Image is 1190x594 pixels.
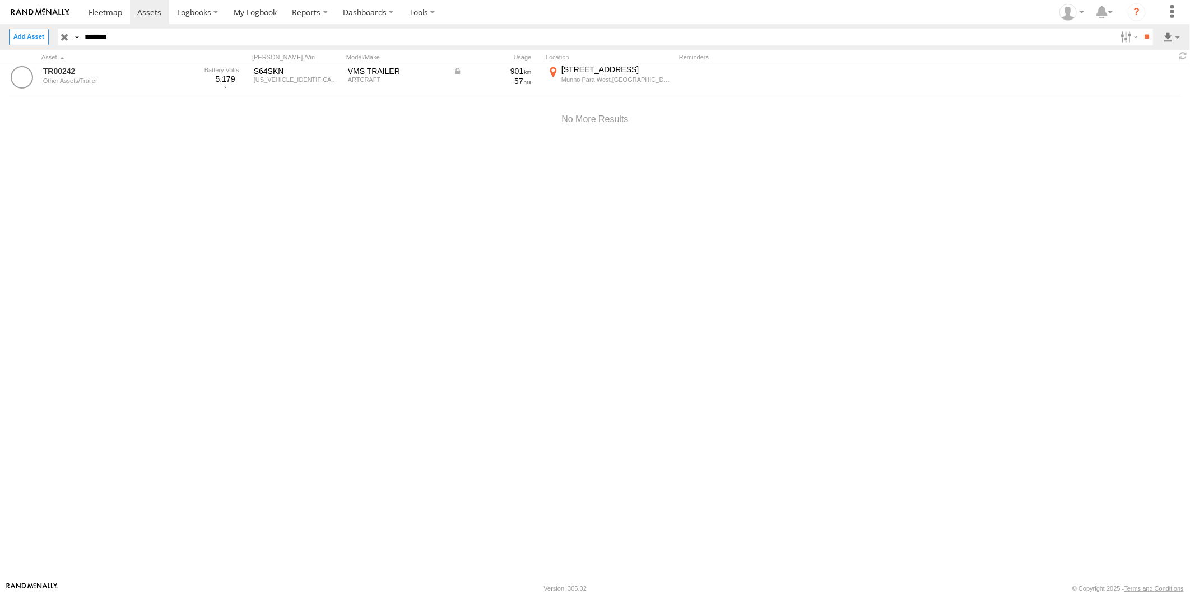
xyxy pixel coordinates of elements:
div: undefined [43,77,197,84]
div: 57 [453,76,532,86]
label: Click to View Current Location [546,64,675,95]
div: Version: 305.02 [544,585,587,592]
div: [PERSON_NAME]./Vin [252,53,342,61]
a: TR00242 [43,66,197,76]
div: Munno Para West,[GEOGRAPHIC_DATA] [561,76,673,83]
div: Reminders [679,53,858,61]
div: Usage [452,53,541,61]
div: [STREET_ADDRESS] [561,64,673,75]
label: Search Filter Options [1116,29,1140,45]
div: VMS TRAILER [348,66,445,76]
a: Visit our Website [6,583,58,594]
label: Export results as... [1162,29,1181,45]
a: Terms and Conditions [1124,585,1184,592]
div: Zarni Lwin [1056,4,1088,21]
div: 5.179 [204,66,246,90]
div: Model/Make [346,53,447,61]
div: Location [546,53,675,61]
div: 2SGUS3111MS000016 [254,76,340,83]
div: Data from Vehicle CANbus [453,66,532,76]
a: View Asset Details [11,66,33,89]
div: ARTCRAFT [348,76,445,83]
i: ? [1128,3,1146,21]
label: Search Query [72,29,81,45]
img: rand-logo.svg [11,8,69,16]
label: Create New Asset [9,29,49,45]
div: Click to Sort [41,53,198,61]
div: © Copyright 2025 - [1072,585,1184,592]
span: Refresh [1177,51,1190,62]
div: S64SKN [254,66,340,76]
